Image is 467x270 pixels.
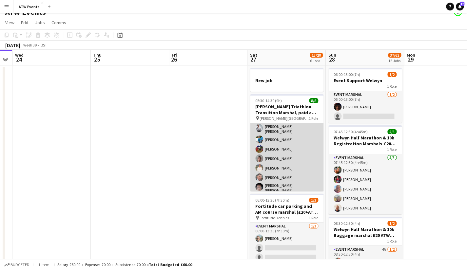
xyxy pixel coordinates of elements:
span: 05:30-14:30 (9h) [255,98,282,103]
span: 1 Role [309,215,318,220]
a: View [3,18,17,27]
span: 17 [460,2,464,6]
app-job-card: New job [250,68,323,92]
h3: Fortitude car parking and AM course marshal (£20+ATW free race or Hourly) [250,203,323,215]
app-card-role: Event Marshal8/805:30-14:30 (9h)[PERSON_NAME][PERSON_NAME] [PERSON_NAME][PERSON_NAME][PERSON_NAME... [250,103,323,195]
span: 28 [327,56,336,63]
h3: [PERSON_NAME] Triathlon Transition Marshal, paid at £12.21 per hour (over 21) [250,104,323,116]
app-card-role: Event Marshal5/507:45-12:30 (4h45m)[PERSON_NAME][PERSON_NAME][PERSON_NAME][PERSON_NAME][PERSON_NAME] [328,154,402,214]
div: 6 Jobs [310,58,322,63]
span: Total Budgeted £60.00 [149,262,192,267]
app-card-role: Event Marshal1/206:00-13:00 (7h)[PERSON_NAME] [328,91,402,123]
span: 1/3 [309,198,318,203]
a: Edit [18,18,31,27]
div: BST [41,43,47,47]
span: 26 [171,56,177,63]
div: [DATE] [5,42,20,48]
span: 1 Role [309,116,318,121]
app-job-card: 06:00-13:00 (7h)1/2Event Support Welwyn1 RoleEvent Marshal1/206:00-13:00 (7h)[PERSON_NAME] [328,68,402,123]
span: 1 Role [387,239,397,243]
a: 17 [456,3,464,10]
span: 25 [92,56,102,63]
span: 29 [406,56,415,63]
span: Edit [21,20,29,26]
span: 06:00-13:30 (7h30m) [255,198,289,203]
span: 27 [249,56,257,63]
button: ATW Events [13,0,45,13]
app-job-card: 07:45-12:30 (4h45m)5/5Welwyn Half Marathon & 10k Registration Marshals-£20 ATW credits per hour1 ... [328,125,402,214]
h3: New job [250,78,323,83]
span: Week 39 [22,43,38,47]
app-job-card: 05:30-14:30 (9h)8/8[PERSON_NAME] Triathlon Transition Marshal, paid at £12.21 per hour (over 21) ... [250,94,323,191]
span: 06:00-13:00 (7h) [334,72,360,77]
span: 1 Role [387,147,397,152]
span: 08:30-12:30 (4h) [334,221,360,226]
a: Comms [49,18,69,27]
span: Wed [15,52,24,58]
span: 8/8 [309,98,318,103]
span: 5/5 [387,129,397,134]
h3: Welwyn Half Marathon & 10k Baggage marshal £20 ATW credits per hour [328,226,402,238]
span: [PERSON_NAME][GEOGRAPHIC_DATA] [260,116,309,121]
span: View [5,20,14,26]
span: Sun [328,52,336,58]
h3: Event Support Welwyn [328,78,402,83]
span: 07:45-12:30 (4h45m) [334,129,368,134]
span: Comms [51,20,66,26]
span: Budgeted [10,262,29,267]
span: Thu [93,52,102,58]
span: 1 Role [387,84,397,89]
span: Mon [407,52,415,58]
button: Budgeted [3,261,30,268]
span: Sat [250,52,257,58]
span: 1/2 [387,72,397,77]
span: 37/62 [388,53,401,58]
span: Fortitude Denbies [260,215,289,220]
div: Salary £60.00 + Expenses £0.00 + Subsistence £0.00 = [57,262,192,267]
span: 1 item [36,262,52,267]
span: Fri [172,52,177,58]
div: 15 Jobs [388,58,401,63]
span: 1/2 [387,221,397,226]
span: 24 [14,56,24,63]
span: 13/20 [310,53,323,58]
a: Jobs [32,18,48,27]
h3: Welwyn Half Marathon & 10k Registration Marshals-£20 ATW credits per hour [328,135,402,147]
app-job-card: 06:00-13:30 (7h30m)1/3Fortitude car parking and AM course marshal (£20+ATW free race or Hourly) F... [250,194,323,264]
span: Jobs [35,20,45,26]
app-card-role: Event Marshal1/306:00-13:30 (7h30m)[PERSON_NAME] [250,223,323,264]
